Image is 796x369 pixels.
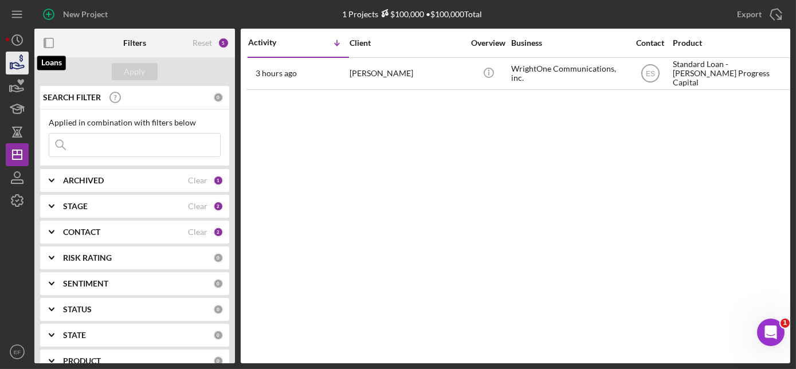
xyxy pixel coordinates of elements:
[511,38,626,48] div: Business
[213,356,223,366] div: 0
[213,92,223,103] div: 0
[467,38,510,48] div: Overview
[63,176,104,185] b: ARCHIVED
[726,3,790,26] button: Export
[213,227,223,237] div: 2
[673,38,787,48] div: Product
[673,58,787,89] div: Standard Loan - [PERSON_NAME] Progress Capital
[193,38,212,48] div: Reset
[63,3,108,26] div: New Project
[213,253,223,263] div: 0
[213,201,223,211] div: 2
[6,340,29,363] button: EF
[248,38,299,47] div: Activity
[63,202,88,211] b: STAGE
[63,253,112,262] b: RISK RATING
[781,319,790,328] span: 1
[256,69,297,78] time: 2025-10-10 14:29
[218,37,229,49] div: 5
[757,319,785,346] iframe: Intercom live chat
[63,331,86,340] b: STATE
[213,304,223,315] div: 0
[188,176,207,185] div: Clear
[350,58,464,89] div: [PERSON_NAME]
[213,175,223,186] div: 1
[14,349,21,355] text: EF
[350,38,464,48] div: Client
[112,63,158,80] button: Apply
[737,3,762,26] div: Export
[343,9,483,19] div: 1 Projects • $100,000 Total
[379,9,425,19] div: $100,000
[188,227,207,237] div: Clear
[645,70,654,78] text: ES
[188,202,207,211] div: Clear
[213,330,223,340] div: 0
[629,38,672,48] div: Contact
[43,93,101,102] b: SEARCH FILTER
[63,356,101,366] b: PRODUCT
[123,38,146,48] b: Filters
[511,58,626,89] div: WrightOne Communications, inc.
[63,227,100,237] b: CONTACT
[63,305,92,314] b: STATUS
[34,3,119,26] button: New Project
[63,279,108,288] b: SENTIMENT
[49,118,221,127] div: Applied in combination with filters below
[213,278,223,289] div: 0
[124,63,146,80] div: Apply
